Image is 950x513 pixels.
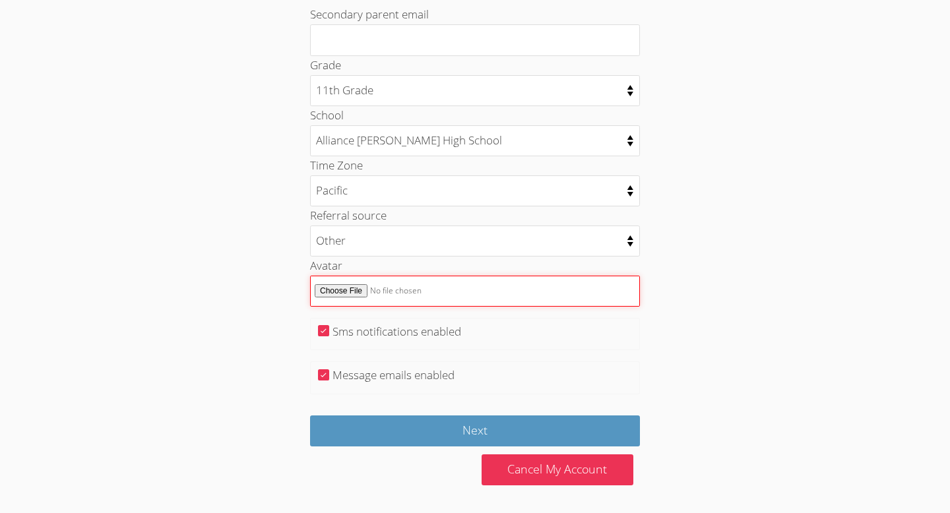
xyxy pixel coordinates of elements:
input: Next [310,415,640,446]
label: Secondary parent email [310,7,429,22]
label: Referral source [310,208,387,223]
label: Time Zone [310,158,363,173]
label: Sms notifications enabled [332,324,461,339]
label: Grade [310,57,341,73]
a: Cancel My Account [482,454,633,485]
label: Avatar [310,258,342,273]
label: Message emails enabled [332,367,455,382]
label: School [310,107,344,123]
